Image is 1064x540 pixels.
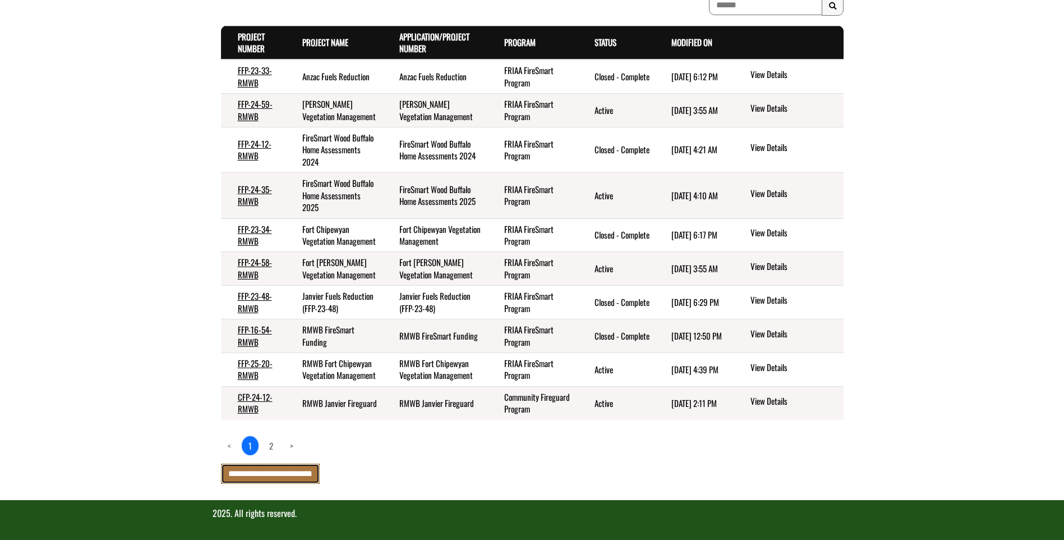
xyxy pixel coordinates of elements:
[383,127,487,173] td: FireSmart Wood Buffalo Home Assessments 2024
[221,319,286,353] td: FFP-16-54-RMWB
[213,507,852,520] p: 2025
[750,68,839,82] a: View details
[221,94,286,127] td: FFP-24-59-RMWB
[383,286,487,319] td: Janvier Fuels Reduction (FFP-23-48)
[671,104,718,116] time: [DATE] 3:55 AM
[750,328,839,341] a: View details
[732,94,843,127] td: action menu
[671,228,717,241] time: [DATE] 6:17 PM
[732,286,843,319] td: action menu
[732,386,843,419] td: action menu
[578,173,655,218] td: Active
[671,36,712,48] a: Modified On
[487,353,578,386] td: FRIAA FireSmart Program
[671,143,717,155] time: [DATE] 4:21 AM
[487,127,578,173] td: FRIAA FireSmart Program
[732,26,843,60] th: Actions
[732,353,843,386] td: action menu
[671,296,719,308] time: [DATE] 6:29 PM
[732,252,843,286] td: action menu
[285,60,383,93] td: Anzac Fuels Reduction
[221,218,286,252] td: FFP-23-34-RMWB
[238,357,273,381] a: FFP-25-20-RMWB
[383,173,487,218] td: FireSmart Wood Buffalo Home Assessments 2025
[671,397,717,409] time: [DATE] 2:11 PM
[750,187,839,201] a: View details
[285,127,383,173] td: FireSmart Wood Buffalo Home Assessments 2024
[285,173,383,218] td: FireSmart Wood Buffalo Home Assessments 2025
[383,252,487,286] td: Fort McMurray Vegetation Management
[285,252,383,286] td: Fort McMurray Vegetation Management
[238,323,272,347] a: FFP-16-54-RMWB
[285,94,383,127] td: Conklin Vegetation Management
[221,173,286,218] td: FFP-24-35-RMWB
[238,183,272,207] a: FFP-24-35-RMWB
[578,386,655,419] td: Active
[732,173,843,218] td: action menu
[578,218,655,252] td: Closed - Complete
[221,60,286,93] td: FFP-23-33-RMWB
[655,252,732,286] td: 8/11/2025 3:55 AM
[732,127,843,173] td: action menu
[221,353,286,386] td: FFP-25-20-RMWB
[241,436,259,456] a: 1
[732,60,843,93] td: action menu
[578,127,655,173] td: Closed - Complete
[655,60,732,93] td: 4/27/2024 6:12 PM
[578,319,655,353] td: Closed - Complete
[231,506,297,520] span: . All rights reserved.
[671,363,718,376] time: [DATE] 4:39 PM
[655,353,732,386] td: 7/28/2025 4:39 PM
[262,436,280,455] a: page 2
[238,30,265,54] a: Project Number
[221,286,286,319] td: FFP-23-48-RMWB
[283,436,300,455] a: Next page
[655,94,732,127] td: 8/11/2025 3:55 AM
[302,36,348,48] a: Project Name
[655,173,732,218] td: 8/11/2025 4:10 AM
[383,353,487,386] td: RMWB Fort Chipewyan Vegetation Management
[285,286,383,319] td: Janvier Fuels Reduction (FFP-23-48)
[221,127,286,173] td: FFP-24-12-RMWB
[238,138,271,162] a: FFP-24-12-RMWB
[221,436,238,455] a: Previous page
[383,386,487,419] td: RMWB Janvier Fireguard
[487,319,578,353] td: FRIAA FireSmart Program
[487,252,578,286] td: FRIAA FireSmart Program
[221,252,286,286] td: FFP-24-58-RMWB
[487,286,578,319] td: FRIAA FireSmart Program
[383,319,487,353] td: RMWB FireSmart Funding
[671,330,722,342] time: [DATE] 12:50 PM
[285,353,383,386] td: RMWB Fort Chipewyan Vegetation Management
[750,361,839,375] a: View details
[238,256,272,280] a: FFP-24-58-RMWB
[750,141,839,155] a: View details
[750,395,839,409] a: View details
[655,386,732,419] td: 8/11/2025 2:11 PM
[578,286,655,319] td: Closed - Complete
[655,218,732,252] td: 4/27/2024 6:17 PM
[383,94,487,127] td: Conklin Vegetation Management
[750,227,839,240] a: View details
[750,102,839,116] a: View details
[487,94,578,127] td: FRIAA FireSmart Program
[750,260,839,274] a: View details
[383,218,487,252] td: Fort Chipewyan Vegetation Management
[504,36,536,48] a: Program
[285,218,383,252] td: Fort Chipewyan Vegetation Management
[238,98,273,122] a: FFP-24-59-RMWB
[285,319,383,353] td: RMWB FireSmart Funding
[487,60,578,93] td: FRIAA FireSmart Program
[578,94,655,127] td: Active
[671,189,718,202] time: [DATE] 4:10 AM
[578,60,655,93] td: Closed - Complete
[238,223,272,247] a: FFP-23-34-RMWB
[578,353,655,386] td: Active
[732,319,843,353] td: action menu
[655,319,732,353] td: 7/26/2023 12:50 PM
[487,173,578,218] td: FRIAA FireSmart Program
[399,30,469,54] a: Application/Project Number
[671,262,718,274] time: [DATE] 3:55 AM
[487,386,578,419] td: Community Fireguard Program
[285,386,383,419] td: RMWB Janvier Fireguard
